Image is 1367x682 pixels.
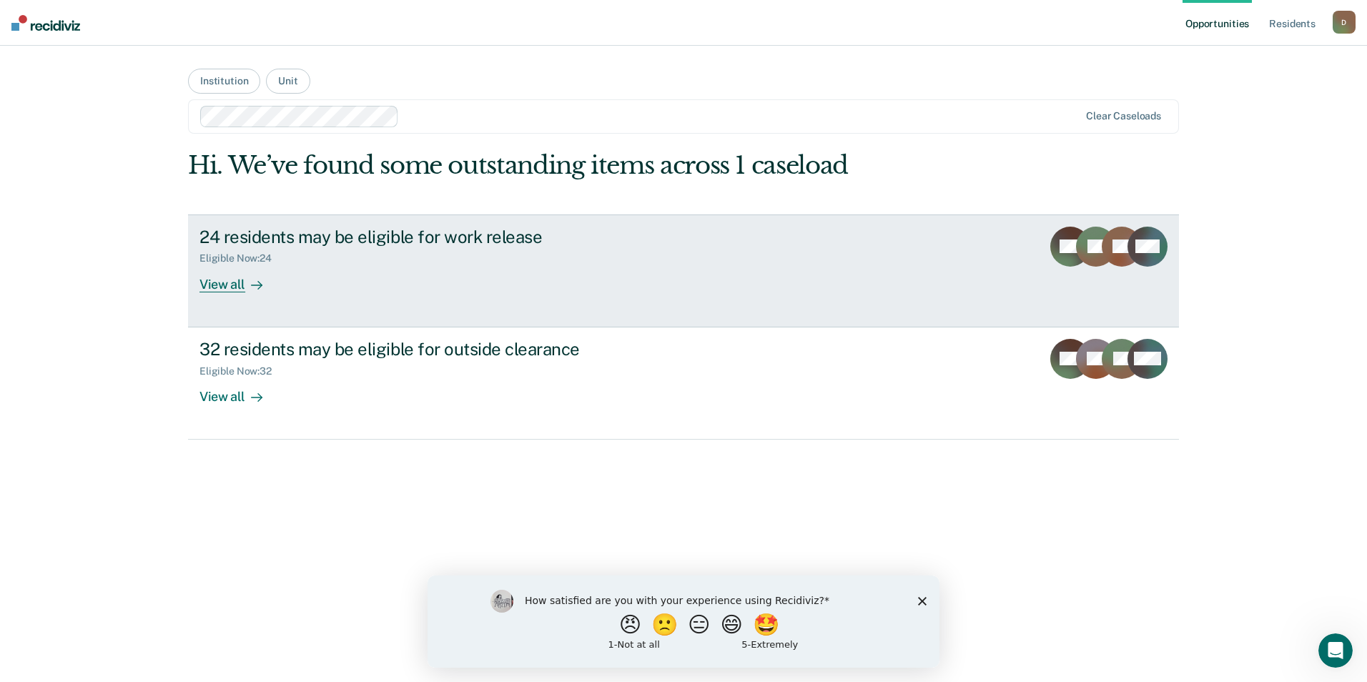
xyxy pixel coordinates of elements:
[199,365,283,377] div: Eligible Now : 32
[199,377,280,405] div: View all
[11,15,80,31] img: Recidiviz
[266,69,310,94] button: Unit
[1333,11,1356,34] button: D
[199,227,701,247] div: 24 residents may be eligible for work release
[428,575,939,668] iframe: Survey by Kim from Recidiviz
[188,151,981,180] div: Hi. We’ve found some outstanding items across 1 caseload
[188,214,1179,327] a: 24 residents may be eligible for work releaseEligible Now:24View all
[188,327,1179,440] a: 32 residents may be eligible for outside clearanceEligible Now:32View all
[1086,110,1161,122] div: Clear caseloads
[1318,633,1353,668] iframe: Intercom live chat
[188,69,260,94] button: Institution
[199,252,283,265] div: Eligible Now : 24
[199,265,280,292] div: View all
[199,339,701,360] div: 32 residents may be eligible for outside clearance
